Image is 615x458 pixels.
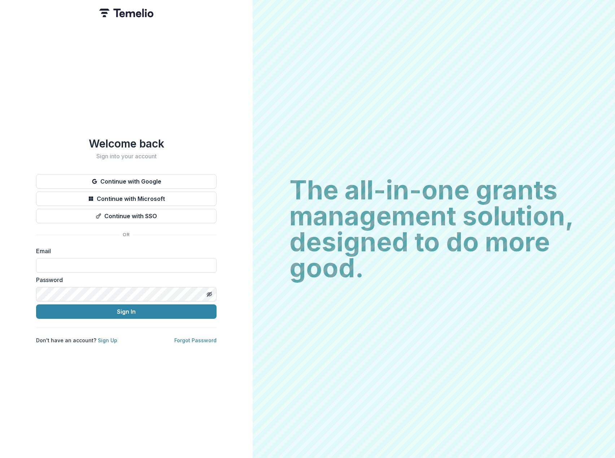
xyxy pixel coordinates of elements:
label: Email [36,247,212,255]
h1: Welcome back [36,137,217,150]
button: Toggle password visibility [204,289,215,300]
button: Continue with SSO [36,209,217,223]
a: Sign Up [98,337,117,343]
h2: Sign into your account [36,153,217,160]
p: Don't have an account? [36,336,117,344]
label: Password [36,276,212,284]
button: Sign In [36,304,217,319]
button: Continue with Microsoft [36,191,217,206]
a: Forgot Password [174,337,217,343]
button: Continue with Google [36,174,217,189]
img: Temelio [99,9,153,17]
